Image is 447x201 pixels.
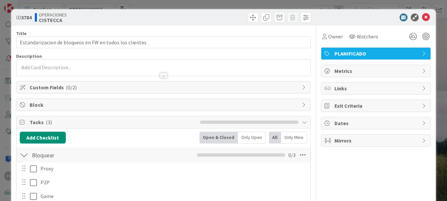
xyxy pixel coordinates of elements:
[357,33,378,40] span: Watchers
[16,13,32,21] span: ID
[39,12,67,17] span: OPERACIONES
[269,132,281,144] div: All
[40,179,306,186] p: P2P
[238,132,266,144] div: Only Open
[16,31,27,36] label: Title
[334,119,419,127] span: Dates
[334,102,419,110] span: Exit Criteria
[334,84,419,92] span: Links
[39,17,67,23] b: CISTECCA
[16,36,311,48] input: type card name here...
[281,132,307,144] div: Only Mine
[40,192,306,200] p: Game
[334,67,419,75] span: Metrics
[46,119,52,125] span: ( 3 )
[288,151,296,159] span: 0 / 3
[30,149,151,161] input: Add Checklist...
[40,165,306,172] p: Proxy
[21,14,32,21] b: 3784
[66,84,77,91] span: ( 0/2 )
[328,33,343,40] span: Owner
[199,132,238,144] div: Open & Closed
[334,137,419,145] span: Mirrors
[20,132,66,144] button: Add Checklist
[30,83,299,91] span: Custom Fields
[334,50,419,57] span: PLANIFICADO
[30,118,197,126] span: Tasks
[30,101,299,109] span: Block
[16,53,42,59] span: Description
